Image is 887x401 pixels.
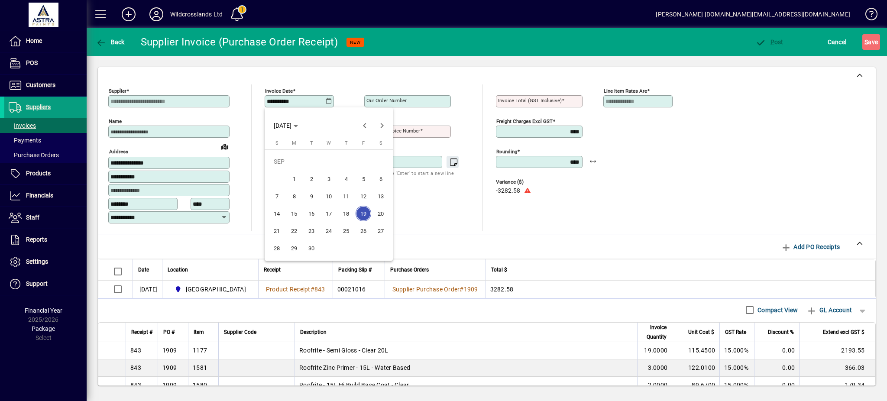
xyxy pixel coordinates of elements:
span: 9 [304,188,319,204]
button: Choose month and year [270,118,301,133]
span: 5 [356,171,371,187]
button: Sat Sep 13 2025 [372,188,389,205]
button: Fri Sep 26 2025 [355,222,372,239]
span: 26 [356,223,371,239]
span: F [362,140,365,146]
span: T [310,140,313,146]
button: Thu Sep 25 2025 [337,222,355,239]
button: Sun Sep 14 2025 [268,205,285,222]
button: Tue Sep 30 2025 [303,239,320,257]
button: Next month [373,117,391,134]
span: 1 [286,171,302,187]
button: Tue Sep 02 2025 [303,170,320,188]
span: 30 [304,240,319,256]
span: 22 [286,223,302,239]
button: Wed Sep 10 2025 [320,188,337,205]
span: [DATE] [274,122,291,129]
span: 20 [373,206,388,221]
button: Fri Sep 05 2025 [355,170,372,188]
span: 16 [304,206,319,221]
span: S [275,140,278,146]
button: Wed Sep 03 2025 [320,170,337,188]
button: Sun Sep 07 2025 [268,188,285,205]
span: T [345,140,348,146]
span: 24 [321,223,337,239]
span: M [292,140,296,146]
button: Tue Sep 09 2025 [303,188,320,205]
td: SEP [268,153,389,170]
button: Tue Sep 16 2025 [303,205,320,222]
span: S [379,140,382,146]
button: Sat Sep 27 2025 [372,222,389,239]
span: 14 [269,206,285,221]
button: Thu Sep 04 2025 [337,170,355,188]
span: W [327,140,331,146]
button: Mon Sep 22 2025 [285,222,303,239]
button: Sun Sep 21 2025 [268,222,285,239]
span: 10 [321,188,337,204]
span: 28 [269,240,285,256]
span: 3 [321,171,337,187]
button: Sat Sep 20 2025 [372,205,389,222]
span: 13 [373,188,388,204]
span: 8 [286,188,302,204]
button: Mon Sep 29 2025 [285,239,303,257]
button: Previous month [356,117,373,134]
span: 7 [269,188,285,204]
span: 4 [338,171,354,187]
span: 27 [373,223,388,239]
button: Mon Sep 15 2025 [285,205,303,222]
button: Sun Sep 28 2025 [268,239,285,257]
button: Sat Sep 06 2025 [372,170,389,188]
button: Fri Sep 19 2025 [355,205,372,222]
button: Thu Sep 11 2025 [337,188,355,205]
button: Wed Sep 24 2025 [320,222,337,239]
span: 18 [338,206,354,221]
button: Wed Sep 17 2025 [320,205,337,222]
span: 29 [286,240,302,256]
button: Fri Sep 12 2025 [355,188,372,205]
span: 12 [356,188,371,204]
span: 6 [373,171,388,187]
button: Thu Sep 18 2025 [337,205,355,222]
span: 11 [338,188,354,204]
span: 2 [304,171,319,187]
span: 19 [356,206,371,221]
span: 25 [338,223,354,239]
span: 17 [321,206,337,221]
button: Mon Sep 08 2025 [285,188,303,205]
span: 21 [269,223,285,239]
span: 15 [286,206,302,221]
span: 23 [304,223,319,239]
button: Tue Sep 23 2025 [303,222,320,239]
button: Mon Sep 01 2025 [285,170,303,188]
